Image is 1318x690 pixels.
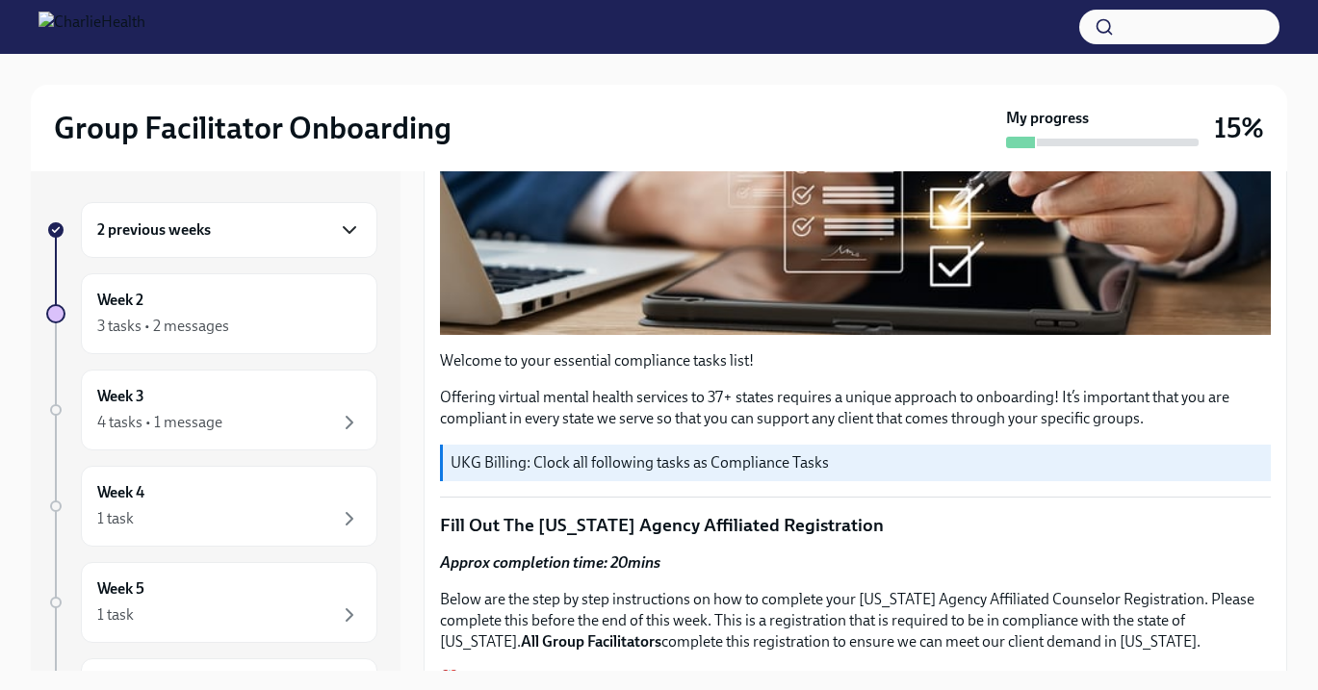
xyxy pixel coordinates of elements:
strong: All Group Facilitators [521,632,661,651]
p: ⏰ [440,668,1271,689]
p: Below are the step by step instructions on how to complete your [US_STATE] Agency Affiliated Coun... [440,589,1271,652]
div: 2 previous weeks [81,202,377,258]
strong: Approx completion time: 20mins [440,553,660,572]
h6: Week 2 [97,290,143,311]
h6: Week 3 [97,386,144,407]
div: 1 task [97,604,134,626]
div: 4 tasks • 1 message [97,412,222,433]
a: Week 51 task [46,562,377,643]
h6: 2 previous weeks [97,219,211,241]
h6: Week 4 [97,482,144,503]
p: Fill Out The [US_STATE] Agency Affiliated Registration [440,513,1271,538]
strong: This is a time-sensitive task, so please complete this by the end of this week. [459,669,960,687]
p: Offering virtual mental health services to 37+ states requires a unique approach to onboarding! I... [440,387,1271,429]
a: Week 23 tasks • 2 messages [46,273,377,354]
h6: Week 5 [97,578,144,600]
strong: My progress [1006,108,1089,129]
div: 1 task [97,508,134,529]
p: UKG Billing: Clock all following tasks as Compliance Tasks [451,452,1263,473]
h2: Group Facilitator Onboarding [54,109,452,147]
a: Week 41 task [46,466,377,547]
img: CharlieHealth [39,12,145,42]
div: 3 tasks • 2 messages [97,316,229,337]
a: Week 34 tasks • 1 message [46,370,377,450]
h3: 15% [1214,111,1264,145]
p: Welcome to your essential compliance tasks list! [440,350,1271,371]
